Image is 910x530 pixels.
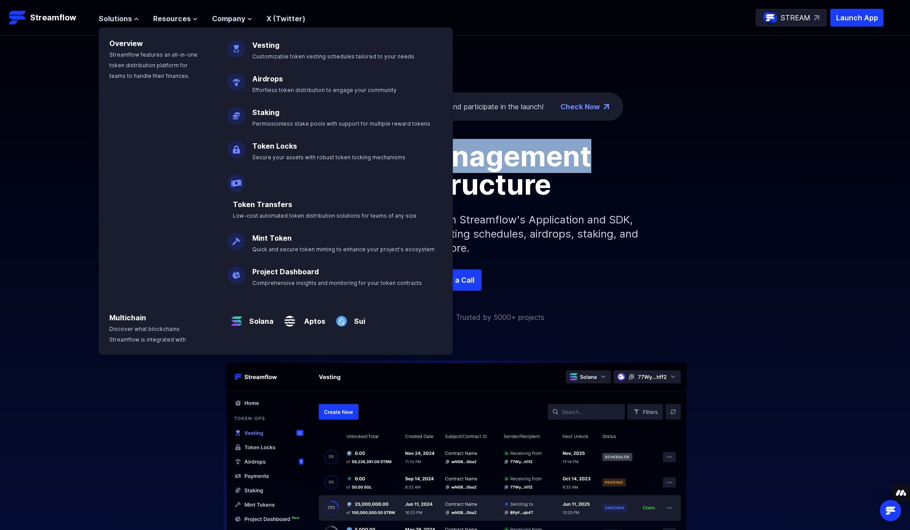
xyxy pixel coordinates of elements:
a: Check Now [560,101,600,112]
a: Aptos [299,309,325,326]
span: Low-cost automated token distribution solutions for teams of any size [233,212,416,219]
a: X (Twitter) [266,14,305,23]
span: Quick and secure token minting to enhance your project's ecosystem [252,246,435,253]
img: Token Locks [227,134,245,158]
span: Permissionless stake pools with support for multiple reward tokens [252,120,430,127]
a: Project Dashboard [252,267,319,276]
span: Discover what blockchains Streamflow is integrated with [109,326,186,343]
a: Token Transfers [233,200,292,209]
img: Vesting [227,33,245,58]
a: Token Locks [252,142,297,150]
span: Company [212,13,245,24]
img: streamflow-logo-circle.png [763,11,777,25]
img: Staking [227,100,245,125]
a: Sui [351,309,365,326]
img: top-right-arrow.svg [814,15,819,20]
a: Vesting [252,41,279,50]
h1: Token management infrastructure [256,142,654,199]
button: Resources [153,13,198,24]
img: Solana [227,305,246,330]
a: Solana [246,309,274,326]
a: Staking [252,108,279,117]
img: Project Dashboard [227,259,245,284]
img: Sui [332,305,351,330]
img: Payroll [227,167,245,192]
span: Secure your assets with robust token locking mechanisms [252,154,405,161]
img: Airdrops [227,66,245,91]
button: Company [212,13,252,24]
a: Mint Token [252,234,292,242]
a: Airdrops [252,74,283,83]
a: STREAM [756,9,827,27]
img: Mint Token [227,226,245,250]
span: Resources [153,13,191,24]
span: Solutions [99,13,132,24]
img: Streamflow Logo [9,9,27,27]
a: Multichain [109,313,146,322]
span: Effortless token distribution to engage your community [252,87,397,93]
span: Streamflow features an all-in-one token distribution platform for teams to handle their finances. [109,51,197,79]
img: top-right-arrow.png [604,104,609,109]
div: Open Intercom Messenger [880,500,901,521]
span: Comprehensive insights and monitoring for your token contracts [252,280,422,286]
p: Streamflow [30,12,76,24]
a: Book a Call [428,269,482,291]
a: Streamflow [9,9,90,27]
p: STREAM [781,12,810,23]
span: Customizable token vesting schedules tailored to your needs [252,53,414,60]
p: Trusted by 5000+ projects [456,312,544,323]
button: Launch App [830,9,883,27]
p: Simplify your token distribution with Streamflow's Application and SDK, offering access to custom... [265,199,645,269]
button: Solutions [99,13,139,24]
img: Aptos [281,305,299,330]
a: Overview [109,39,143,48]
